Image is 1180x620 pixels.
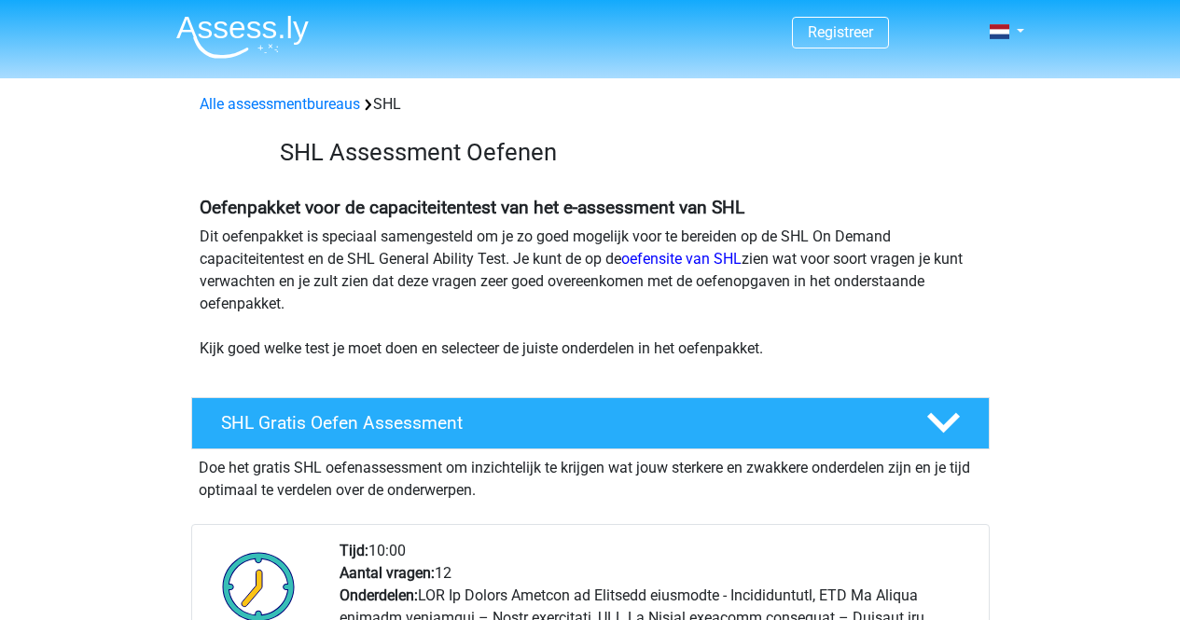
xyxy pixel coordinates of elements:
b: Aantal vragen: [340,564,435,582]
div: Doe het gratis SHL oefenassessment om inzichtelijk te krijgen wat jouw sterkere en zwakkere onder... [191,449,990,502]
h3: SHL Assessment Oefenen [280,138,975,167]
a: SHL Gratis Oefen Assessment [184,397,997,449]
b: Oefenpakket voor de capaciteitentest van het e-assessment van SHL [200,197,744,218]
a: Registreer [808,23,873,41]
p: Dit oefenpakket is speciaal samengesteld om je zo goed mogelijk voor te bereiden op de SHL On Dem... [200,226,981,360]
b: Onderdelen: [340,586,418,604]
a: oefensite van SHL [621,250,742,268]
div: SHL [192,93,989,116]
a: Alle assessmentbureaus [200,95,360,113]
h4: SHL Gratis Oefen Assessment [221,412,896,434]
img: Assessly [176,15,309,59]
b: Tijd: [340,542,368,559]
